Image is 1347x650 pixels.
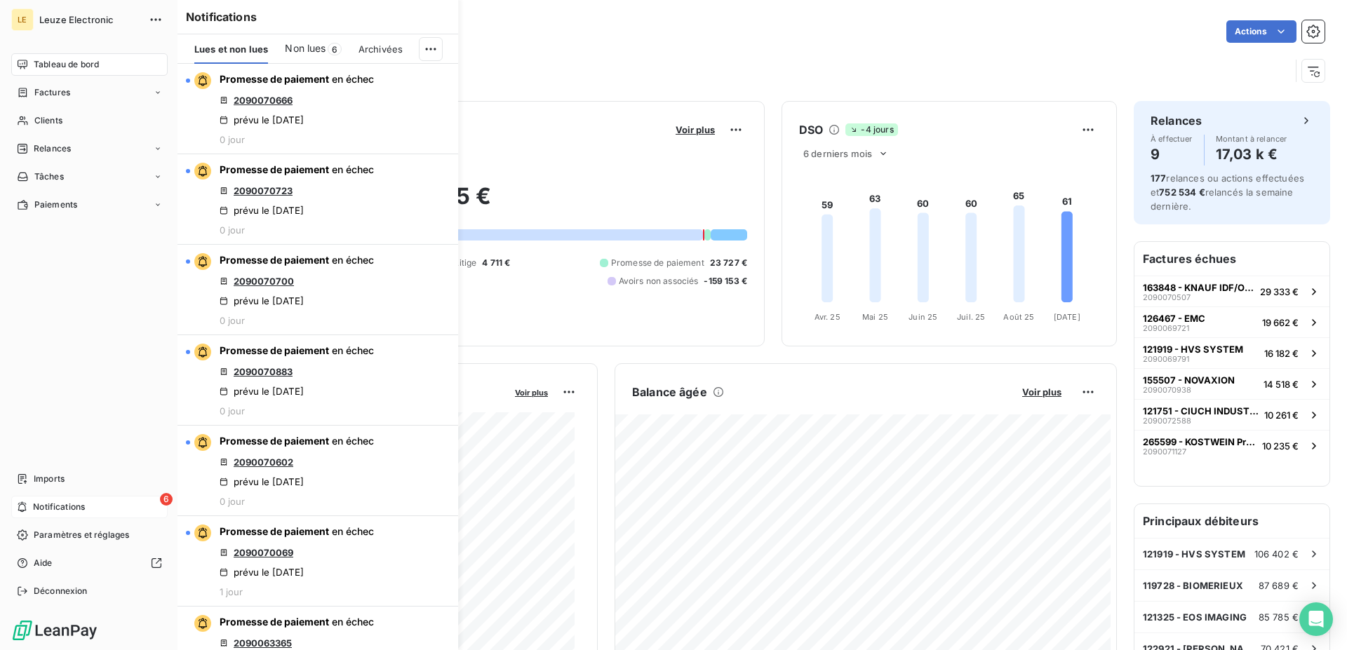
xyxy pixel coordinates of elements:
span: 2090069791 [1143,355,1189,363]
span: relances ou actions effectuées et relancés la semaine dernière. [1151,172,1304,212]
span: Promesse de paiement [220,525,329,537]
span: 23 727 € [710,257,747,269]
span: 19 662 € [1262,317,1299,328]
button: 121751 - CIUCH INDUSTRIE209007258810 261 € [1134,399,1329,430]
tspan: Août 25 [1003,312,1034,322]
span: 163848 - KNAUF IDF/Ouest [1143,282,1254,293]
span: 2090070507 [1143,293,1191,302]
span: 14 518 € [1264,379,1299,390]
tspan: Juil. 25 [957,312,985,322]
button: Promesse de paiement en échec2090070700prévu le [DATE]0 jour [177,245,458,335]
span: en échec [332,435,374,447]
a: 2090070700 [234,276,294,287]
div: LE [11,8,34,31]
span: Promesse de paiement [220,254,329,266]
span: 87 689 € [1259,580,1299,591]
span: 121325 - EOS IMAGING [1143,611,1247,623]
span: en échec [332,525,374,537]
span: en échec [332,163,374,175]
span: Leuze Electronic [39,14,140,25]
button: Promesse de paiement en échec2090070723prévu le [DATE]0 jour [177,154,458,245]
span: 752 534 € [1159,187,1205,198]
span: Avoirs non associés [619,275,699,287]
h6: Principaux débiteurs [1134,504,1329,538]
span: Relances [34,142,71,155]
span: 6 derniers mois [803,148,872,159]
span: Aide [34,557,53,569]
tspan: Mai 25 [862,312,888,322]
button: Promesse de paiement en échec2090070883prévu le [DATE]0 jour [177,335,458,426]
div: prévu le [DATE] [220,386,304,397]
span: Montant à relancer [1216,135,1287,143]
span: en échec [332,254,374,266]
span: en échec [332,344,374,356]
img: Logo LeanPay [11,619,98,642]
h6: DSO [799,121,823,138]
button: 126467 - EMC209006972119 662 € [1134,306,1329,337]
span: Clients [34,114,62,127]
button: 163848 - KNAUF IDF/Ouest209007050729 333 € [1134,276,1329,306]
span: Voir plus [515,388,548,398]
span: 1 jour [220,586,243,597]
span: 119728 - BIOMERIEUX [1143,580,1243,591]
h4: 17,03 k € [1216,143,1287,165]
span: Promesse de paiement [220,616,329,628]
div: prévu le [DATE] [220,476,304,487]
span: 126467 - EMC [1143,313,1205,324]
span: Déconnexion [34,585,88,597]
span: Factures [34,86,70,99]
button: 265599 - KOSTWEIN Proizvodnja Strojeva209007112710 235 € [1134,430,1329,461]
span: Promesse de paiement [220,73,329,85]
span: Paramètres et réglages [34,529,129,541]
span: en échec [332,616,374,628]
span: 2090071127 [1143,447,1186,456]
button: 121919 - HVS SYSTEM209006979116 182 € [1134,337,1329,368]
h6: Balance âgée [632,384,707,400]
button: 155507 - NOVAXION209007093814 518 € [1134,368,1329,399]
span: 10 261 € [1264,409,1299,421]
span: 10 235 € [1262,440,1299,452]
a: Aide [11,552,168,574]
a: 2090063365 [234,637,292,649]
div: prévu le [DATE] [220,205,304,216]
span: Promesse de paiement [220,163,329,175]
a: 2090070883 [234,366,293,377]
span: 265599 - KOSTWEIN Proizvodnja Strojeva [1143,436,1256,447]
span: 4 711 € [482,257,510,269]
span: en échec [332,73,374,85]
span: Voir plus [676,124,715,135]
button: Promesse de paiement en échec2090070602prévu le [DATE]0 jour [177,426,458,516]
span: Imports [34,473,65,485]
a: 2090070723 [234,185,293,196]
span: Non lues [285,41,326,55]
button: Actions [1226,20,1296,43]
span: Lues et non lues [194,43,268,55]
span: Promesse de paiement [611,257,704,269]
div: prévu le [DATE] [220,114,304,126]
span: 0 jour [220,405,245,417]
tspan: Avr. 25 [815,312,840,322]
span: 0 jour [220,224,245,236]
button: Voir plus [671,123,719,136]
span: Paiements [34,198,77,211]
button: Voir plus [511,386,552,398]
span: Promesse de paiement [220,435,329,447]
a: 2090070666 [234,95,293,106]
span: 2090072588 [1143,417,1191,425]
span: 155507 - NOVAXION [1143,374,1235,386]
span: 121919 - HVS SYSTEM [1143,344,1243,355]
span: 29 333 € [1260,286,1299,297]
span: Litige [454,257,476,269]
span: -4 jours [845,123,897,136]
button: Promesse de paiement en échec2090070069prévu le [DATE]1 jour [177,516,458,607]
tspan: [DATE] [1054,312,1080,322]
span: 121919 - HVS SYSTEM [1143,548,1245,560]
span: 0 jour [220,315,245,326]
span: Promesse de paiement [220,344,329,356]
button: Promesse de paiement en échec2090070666prévu le [DATE]0 jour [177,64,458,154]
span: 106 402 € [1254,548,1299,560]
span: À effectuer [1151,135,1193,143]
a: 2090070069 [234,547,293,558]
span: 177 [1151,172,1166,184]
a: 2090070602 [234,456,293,468]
